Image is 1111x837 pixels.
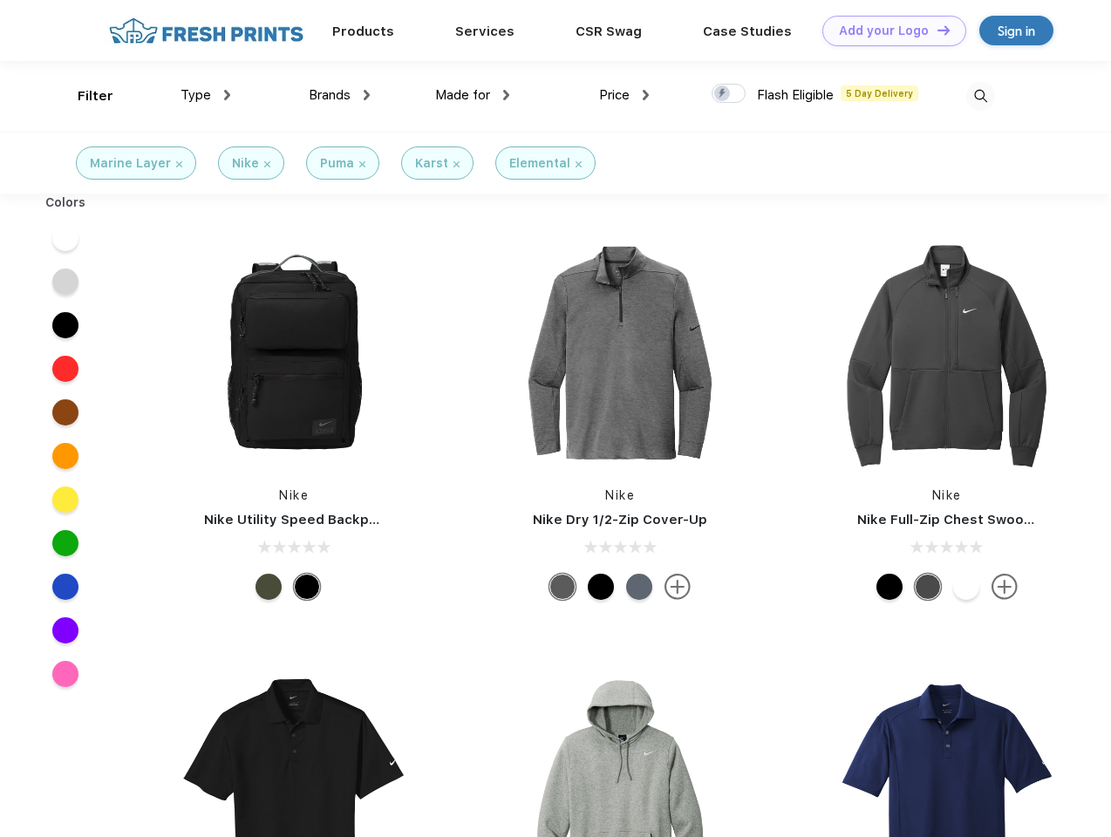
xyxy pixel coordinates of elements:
div: Nike [232,154,259,173]
div: Add your Logo [839,24,929,38]
span: Brands [309,87,351,103]
div: Colors [32,194,99,212]
span: 5 Day Delivery [841,85,918,101]
img: more.svg [992,574,1018,600]
span: Price [599,87,630,103]
div: Black [588,574,614,600]
img: fo%20logo%202.webp [104,16,309,46]
a: Nike [932,488,962,502]
div: Cargo Khaki [256,574,282,600]
div: Black Heather [549,574,576,600]
a: Nike [605,488,635,502]
img: filter_cancel.svg [576,161,582,167]
div: Karst [415,154,448,173]
div: Anthracite [915,574,941,600]
a: Nike Dry 1/2-Zip Cover-Up [533,512,707,527]
img: filter_cancel.svg [453,161,460,167]
img: func=resize&h=266 [178,237,410,469]
div: Sign in [998,21,1035,41]
img: dropdown.png [503,90,509,100]
img: DT [937,25,950,35]
img: filter_cancel.svg [264,161,270,167]
div: White [953,574,979,600]
a: Nike [279,488,309,502]
div: Filter [78,86,113,106]
img: dropdown.png [224,90,230,100]
img: func=resize&h=266 [831,237,1063,469]
img: filter_cancel.svg [176,161,182,167]
img: filter_cancel.svg [359,161,365,167]
img: more.svg [665,574,691,600]
a: Products [332,24,394,39]
img: dropdown.png [364,90,370,100]
div: Puma [320,154,354,173]
img: desktop_search.svg [966,82,995,111]
a: Nike Full-Zip Chest Swoosh Jacket [857,512,1089,527]
span: Made for [435,87,490,103]
span: Flash Eligible [757,87,834,103]
div: Elemental [509,154,570,173]
div: Marine Layer [90,154,171,173]
div: Black [876,574,903,600]
a: Services [455,24,515,39]
a: Sign in [979,16,1053,45]
img: dropdown.png [643,90,649,100]
div: Black [294,574,320,600]
a: Nike Utility Speed Backpack [204,512,392,527]
a: CSR Swag [576,24,642,39]
img: func=resize&h=266 [504,237,736,469]
div: Navy Heather [626,574,652,600]
span: Type [181,87,211,103]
